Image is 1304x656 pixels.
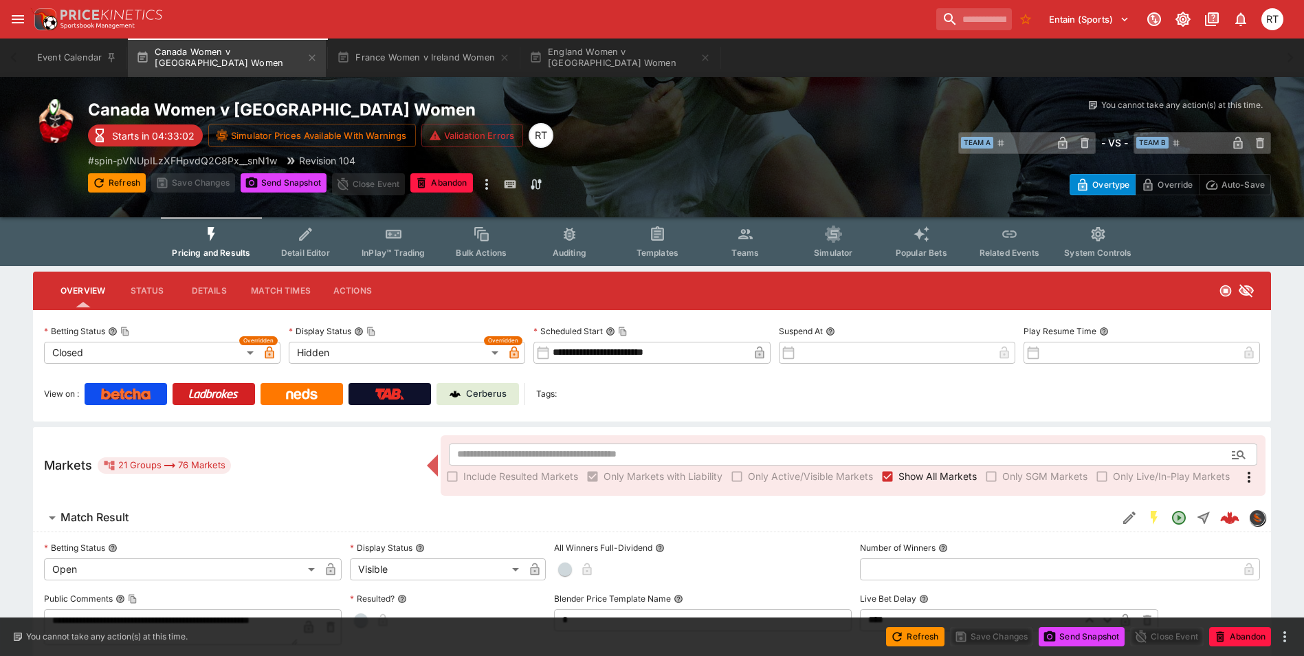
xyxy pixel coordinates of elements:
h2: Copy To Clipboard [88,99,680,120]
p: Override [1158,177,1193,192]
button: more [478,173,495,195]
img: logo-cerberus--red.svg [1220,508,1239,527]
button: Betting StatusCopy To Clipboard [108,327,118,336]
p: Revision 104 [299,153,355,168]
span: Mark an event as closed and abandoned. [410,175,472,189]
p: Scheduled Start [533,325,603,337]
p: Resulted? [350,593,395,604]
button: Display Status [415,543,425,553]
button: Display StatusCopy To Clipboard [354,327,364,336]
button: Refresh [886,627,944,646]
img: rugby_union.png [33,99,77,143]
span: Related Events [980,248,1039,258]
img: Ladbrokes [188,389,239,400]
button: Live Bet Delay [919,594,929,604]
button: Public CommentsCopy To Clipboard [115,594,125,604]
span: Team B [1136,137,1169,149]
span: Only Active/Visible Markets [748,469,873,483]
div: Closed [44,342,258,364]
button: open drawer [5,7,30,32]
button: Straight [1191,505,1216,530]
span: Templates [637,248,678,258]
div: Hidden [289,342,503,364]
button: Send Snapshot [241,173,327,193]
img: PriceKinetics Logo [30,6,58,33]
img: Cerberus [450,389,461,400]
p: Blender Price Template Name [554,593,671,604]
button: France Women v Ireland Women [329,39,518,77]
button: Number of Winners [938,543,948,553]
label: View on : [44,383,79,405]
div: sportingsolutions [1249,510,1266,526]
button: SGM Enabled [1142,505,1167,530]
button: Actions [322,274,384,307]
span: Show All Markets [898,469,977,483]
span: InPlay™ Trading [362,248,425,258]
button: Notifications [1228,7,1253,32]
h6: Match Result [60,510,129,525]
button: England Women v [GEOGRAPHIC_DATA] Women [521,39,719,77]
p: You cannot take any action(s) at this time. [1101,99,1263,111]
button: Validation Errors [421,124,524,147]
span: Team A [961,137,993,149]
h5: Markets [44,457,92,473]
input: search [936,8,1012,30]
button: Resulted? [397,594,407,604]
span: Auditing [553,248,586,258]
button: Betting Status [108,543,118,553]
div: 21 Groups 76 Markets [103,457,225,474]
button: Canada Women v [GEOGRAPHIC_DATA] Women [128,39,326,77]
div: Open [44,558,320,580]
div: Event type filters [161,217,1142,266]
button: Abandon [410,173,472,193]
button: Match Result [33,504,1117,532]
p: Display Status [350,542,412,554]
button: Refresh [88,173,146,193]
div: Richard Tatton [529,123,553,148]
img: Neds [286,389,317,400]
button: Abandon [1209,627,1271,646]
img: PriceKinetics [60,10,162,20]
p: Number of Winners [860,542,936,554]
p: All Winners Full-Dividend [554,542,652,554]
button: Details [178,274,240,307]
button: Suspend At [826,327,835,336]
span: Pricing and Results [172,248,250,258]
p: Betting Status [44,325,105,337]
button: Richard Tatton [1257,4,1288,34]
button: Simulator Prices Available With Warnings [208,124,416,147]
p: Play Resume Time [1024,325,1096,337]
p: Starts in 04:33:02 [112,129,195,143]
p: Display Status [289,325,351,337]
h6: - VS - [1101,135,1128,150]
button: No Bookmarks [1015,8,1037,30]
span: Overridden [243,336,274,345]
div: Start From [1070,174,1271,195]
button: Overview [49,274,116,307]
p: You cannot take any action(s) at this time. [26,631,188,643]
button: Status [116,274,178,307]
span: Only SGM Markets [1002,469,1087,483]
span: Popular Bets [896,248,947,258]
span: Bulk Actions [456,248,507,258]
button: Send Snapshot [1039,627,1125,646]
span: Detail Editor [281,248,330,258]
svg: Closed [1219,284,1233,298]
img: sportingsolutions [1250,510,1265,525]
div: e86519f5-e56b-4cf4-bc37-093bcaf40a48 [1220,508,1239,527]
button: Blender Price Template Name [674,594,683,604]
button: Copy To Clipboard [128,594,137,604]
button: Copy To Clipboard [618,327,628,336]
button: Edit Detail [1117,505,1142,530]
p: Cerberus [466,387,507,401]
button: Override [1135,174,1199,195]
p: Copy To Clipboard [88,153,277,168]
button: Documentation [1200,7,1224,32]
span: Mark an event as closed and abandoned. [1209,628,1271,642]
p: Betting Status [44,542,105,554]
button: Event Calendar [29,39,125,77]
button: Toggle light/dark mode [1171,7,1195,32]
p: Suspend At [779,325,823,337]
button: All Winners Full-Dividend [655,543,665,553]
button: Copy To Clipboard [120,327,130,336]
